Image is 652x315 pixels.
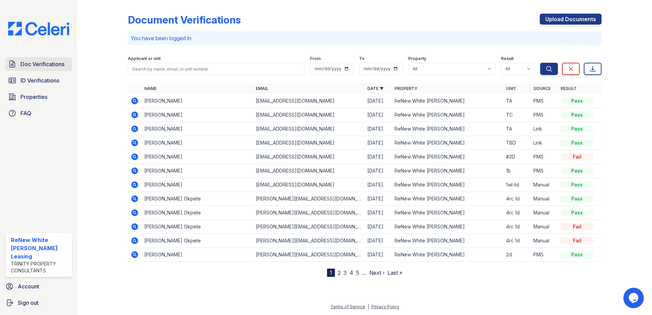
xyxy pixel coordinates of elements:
td: Link [531,122,558,136]
span: Account [18,282,39,290]
td: PMS [531,150,558,164]
td: [EMAIL_ADDRESS][DOMAIN_NAME] [253,136,365,150]
td: [DATE] [365,122,392,136]
td: [DATE] [365,164,392,178]
td: PMS [531,94,558,108]
td: [PERSON_NAME] [142,94,253,108]
td: [DATE] [365,248,392,262]
td: [DATE] [365,234,392,248]
td: [PERSON_NAME][EMAIL_ADDRESS][DOMAIN_NAME] [253,234,365,248]
td: TBD [503,136,531,150]
td: Link [531,136,558,150]
td: [DATE] [365,178,392,192]
div: 1 [327,269,335,277]
td: 4rc 1d [503,206,531,220]
input: Search by name, email, or unit number [128,63,305,75]
label: From [310,56,321,61]
td: 1b [503,164,531,178]
div: Pass [561,125,593,132]
td: [PERSON_NAME] Okpete [142,206,253,220]
span: ID Verifications [20,76,59,85]
td: Manual [531,206,558,220]
div: Pass [561,181,593,188]
a: Privacy Policy [371,304,399,309]
img: CE_Logo_Blue-a8612792a0a2168367f1c8372b55b34899dd931a85d93a1a3d3e32e68fde9ad4.png [3,22,75,35]
a: FAQ [5,106,72,120]
a: Sign out [3,296,75,310]
td: [DATE] [365,206,392,220]
td: [DATE] [365,192,392,206]
a: Name [144,86,157,91]
td: Manual [531,220,558,234]
a: Email [256,86,268,91]
a: Doc Verifications [5,57,72,71]
a: Account [3,280,75,293]
td: 4rc 1d [503,192,531,206]
td: [PERSON_NAME][EMAIL_ADDRESS][DOMAIN_NAME] [253,248,365,262]
a: 5 [356,269,359,276]
td: [PERSON_NAME] [142,164,253,178]
div: Document Verifications [128,14,241,26]
td: [DATE] [365,94,392,108]
td: ReNew White [PERSON_NAME] [392,248,503,262]
a: Next › [369,269,385,276]
a: 4 [350,269,353,276]
label: Property [408,56,426,61]
td: ReNew White [PERSON_NAME] [392,192,503,206]
span: … [362,269,367,277]
a: 3 [343,269,347,276]
td: [PERSON_NAME] [142,150,253,164]
td: Manual [531,234,558,248]
a: Unit [506,86,516,91]
a: 2 [338,269,341,276]
td: [PERSON_NAME] [142,248,253,262]
td: 2d [503,248,531,262]
a: Source [533,86,551,91]
td: TA [503,122,531,136]
td: [EMAIL_ADDRESS][DOMAIN_NAME] [253,108,365,122]
td: 4rc 1d [503,220,531,234]
span: Sign out [18,299,39,307]
td: ReNew White [PERSON_NAME] [392,220,503,234]
div: Trinity Property Consultants [11,260,69,274]
a: Terms of Service [330,304,365,309]
div: Pass [561,167,593,174]
div: Pass [561,111,593,118]
td: [EMAIL_ADDRESS][DOMAIN_NAME] [253,178,365,192]
td: ReNew White [PERSON_NAME] [392,122,503,136]
td: 1wl-td [503,178,531,192]
label: To [359,56,365,61]
label: Result [501,56,514,61]
td: ReNew White [PERSON_NAME] [392,94,503,108]
td: [PERSON_NAME] Okpete [142,234,253,248]
div: Fail [561,223,593,230]
div: Fail [561,237,593,244]
td: [EMAIL_ADDRESS][DOMAIN_NAME] [253,94,365,108]
div: Pass [561,195,593,202]
a: Properties [5,90,72,104]
td: [DATE] [365,108,392,122]
td: 4rc 1d [503,234,531,248]
p: You have been logged in [131,34,599,42]
td: [DATE] [365,220,392,234]
a: Property [395,86,417,91]
td: [PERSON_NAME] [142,122,253,136]
a: ID Verifications [5,74,72,87]
label: Applicant or unit [128,56,161,61]
td: [PERSON_NAME] [142,108,253,122]
td: #2D [503,150,531,164]
div: Fail [561,153,593,160]
div: Pass [561,209,593,216]
div: Pass [561,251,593,258]
span: Doc Verifications [20,60,64,68]
td: ReNew White [PERSON_NAME] [392,234,503,248]
td: PMS [531,164,558,178]
td: ReNew White [PERSON_NAME] [392,164,503,178]
td: [PERSON_NAME][EMAIL_ADDRESS][DOMAIN_NAME] [253,192,365,206]
td: [DATE] [365,150,392,164]
td: Manual [531,178,558,192]
td: ReNew White [PERSON_NAME] [392,178,503,192]
td: Manual [531,192,558,206]
td: TA [503,94,531,108]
